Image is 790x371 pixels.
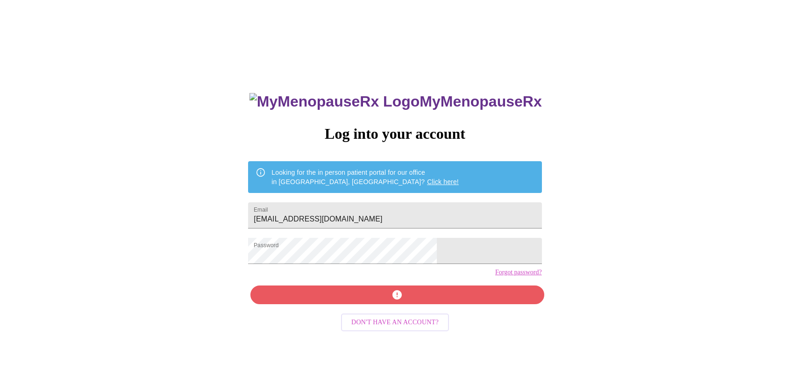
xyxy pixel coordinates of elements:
h3: MyMenopauseRx [249,93,542,110]
a: Forgot password? [495,269,542,276]
a: Don't have an account? [339,318,451,326]
a: Click here! [427,178,459,185]
span: Don't have an account? [351,317,439,328]
img: MyMenopauseRx Logo [249,93,420,110]
button: Don't have an account? [341,314,449,332]
div: Looking for the in person patient portal for our office in [GEOGRAPHIC_DATA], [GEOGRAPHIC_DATA]? [271,164,459,190]
h3: Log into your account [248,125,541,143]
